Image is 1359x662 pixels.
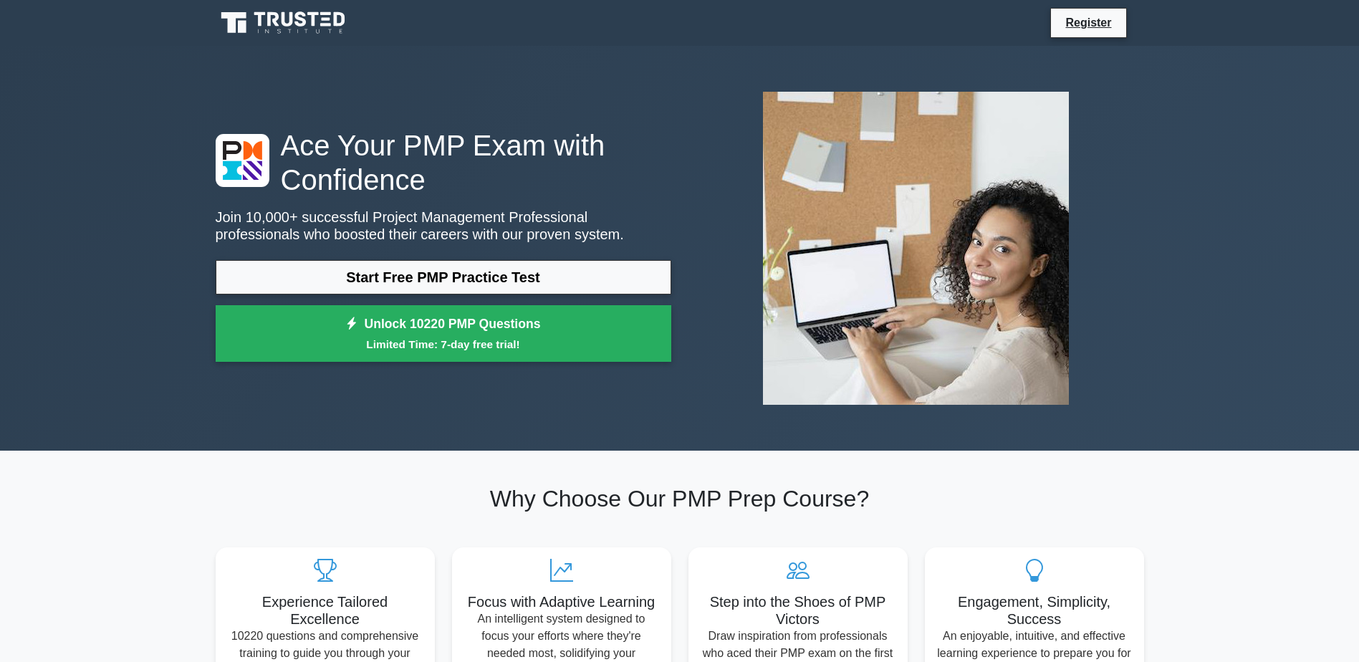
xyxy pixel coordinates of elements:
[216,260,671,294] a: Start Free PMP Practice Test
[227,593,423,628] h5: Experience Tailored Excellence
[216,128,671,197] h1: Ace Your PMP Exam with Confidence
[216,485,1144,512] h2: Why Choose Our PMP Prep Course?
[1057,14,1120,32] a: Register
[234,336,653,352] small: Limited Time: 7-day free trial!
[216,305,671,363] a: Unlock 10220 PMP QuestionsLimited Time: 7-day free trial!
[936,593,1133,628] h5: Engagement, Simplicity, Success
[216,208,671,243] p: Join 10,000+ successful Project Management Professional professionals who boosted their careers w...
[464,593,660,610] h5: Focus with Adaptive Learning
[700,593,896,628] h5: Step into the Shoes of PMP Victors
